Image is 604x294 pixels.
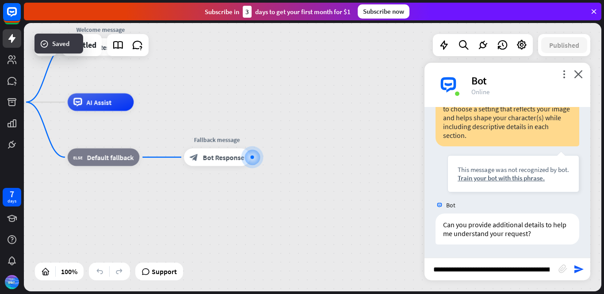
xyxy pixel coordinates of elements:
div: 3 [243,6,252,18]
div: 100% [58,264,80,279]
i: block_fallback [73,153,83,162]
i: send [573,264,584,275]
span: Saved [52,39,69,48]
span: Bot Response [203,153,245,162]
div: Directions: Use the graphic organizer below to outline your short story. Be sure to choose a sett... [436,80,579,146]
div: Untitled [68,34,96,56]
span: Bot [446,201,455,209]
i: block_attachment [558,264,567,273]
span: Default fallback [87,153,134,162]
div: Train your bot with this phrase. [458,174,569,182]
div: days [8,198,16,204]
i: close [574,70,583,78]
span: AI Assist [87,98,112,107]
a: 7 days [3,188,21,206]
div: 7 [10,190,14,198]
i: block_bot_response [190,153,199,162]
span: Support [152,264,177,279]
div: Subscribe now [358,4,409,19]
i: more_vert [560,70,568,78]
button: Published [541,37,587,53]
div: This message was not recognized by bot. [458,165,569,174]
div: Subscribe in days to get your first month for $1 [205,6,351,18]
div: Online [471,88,580,96]
i: success [40,39,49,48]
div: Can you provide additional details to help me understand your request? [436,214,579,244]
div: Bot [471,74,580,88]
div: Fallback message [177,135,256,144]
div: Welcome message [61,25,140,34]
